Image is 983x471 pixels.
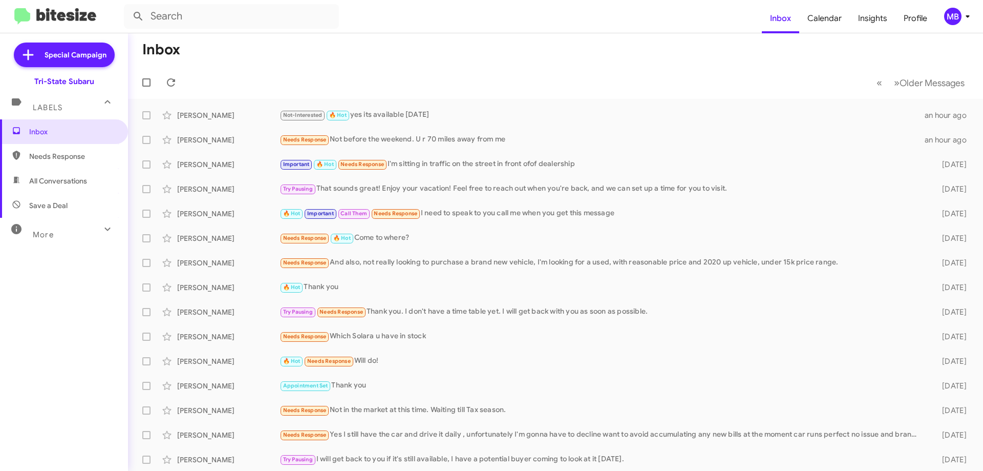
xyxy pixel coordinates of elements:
[283,333,327,340] span: Needs Response
[29,176,87,186] span: All Conversations
[177,356,280,366] div: [PERSON_NAME]
[177,381,280,391] div: [PERSON_NAME]
[926,209,975,219] div: [DATE]
[280,257,926,269] div: And also, not really looking to purchase a brand new vehicle, I'm looking for a used, with reason...
[926,455,975,465] div: [DATE]
[926,282,975,293] div: [DATE]
[177,430,280,440] div: [PERSON_NAME]
[177,110,280,120] div: [PERSON_NAME]
[283,161,310,168] span: Important
[280,281,926,293] div: Thank you
[283,136,327,143] span: Needs Response
[799,4,850,33] a: Calendar
[894,76,900,89] span: »
[283,358,301,364] span: 🔥 Hot
[374,210,417,217] span: Needs Response
[316,161,334,168] span: 🔥 Hot
[177,455,280,465] div: [PERSON_NAME]
[29,151,116,161] span: Needs Response
[283,432,327,438] span: Needs Response
[283,382,328,389] span: Appointment Set
[280,183,926,195] div: That sounds great! Enjoy your vacation! Feel free to reach out when you're back, and we can set u...
[926,405,975,416] div: [DATE]
[925,110,975,120] div: an hour ago
[283,456,313,463] span: Try Pausing
[124,4,339,29] input: Search
[280,109,925,121] div: yes its available [DATE]
[871,72,971,93] nav: Page navigation example
[177,233,280,243] div: [PERSON_NAME]
[283,235,327,241] span: Needs Response
[280,454,926,465] div: I will get back to you if it's still available, I have a potential buyer coming to look at it [DA...
[283,309,313,315] span: Try Pausing
[280,208,926,219] div: I need to speak to you call me when you get this message
[14,43,115,67] a: Special Campaign
[280,158,926,170] div: I'm sitting in traffic on the street in front ofof dealership
[280,380,926,392] div: Thank you
[926,430,975,440] div: [DATE]
[33,103,62,112] span: Labels
[340,161,384,168] span: Needs Response
[926,356,975,366] div: [DATE]
[944,8,961,25] div: MB
[142,42,180,58] h1: Inbox
[280,404,926,416] div: Not in the market at this time. Waiting till Tax season.
[762,4,799,33] a: Inbox
[280,306,926,318] div: Thank you. I don't have a time table yet. I will get back with you as soon as possible.
[283,112,323,118] span: Not-Interested
[283,210,301,217] span: 🔥 Hot
[283,259,327,266] span: Needs Response
[888,72,971,93] button: Next
[926,332,975,342] div: [DATE]
[33,230,54,239] span: More
[177,258,280,268] div: [PERSON_NAME]
[307,210,334,217] span: Important
[850,4,895,33] a: Insights
[280,134,925,146] div: Not before the weekend. U r 70 miles away from me
[177,405,280,416] div: [PERSON_NAME]
[926,258,975,268] div: [DATE]
[34,76,94,87] div: Tri-State Subaru
[177,135,280,145] div: [PERSON_NAME]
[283,407,327,414] span: Needs Response
[280,331,926,342] div: Which Solara u have in stock
[900,77,965,89] span: Older Messages
[895,4,935,33] a: Profile
[319,309,363,315] span: Needs Response
[283,186,313,192] span: Try Pausing
[283,284,301,291] span: 🔥 Hot
[935,8,972,25] button: MB
[45,50,106,60] span: Special Campaign
[280,429,926,441] div: Yes I still have the car and drive it daily , unfortunately I'm gonna have to decline want to avo...
[877,76,882,89] span: «
[177,307,280,317] div: [PERSON_NAME]
[925,135,975,145] div: an hour ago
[177,159,280,170] div: [PERSON_NAME]
[177,209,280,219] div: [PERSON_NAME]
[329,112,347,118] span: 🔥 Hot
[926,159,975,170] div: [DATE]
[280,232,926,244] div: Come to where?
[926,233,975,243] div: [DATE]
[280,355,926,367] div: Will do!
[926,184,975,194] div: [DATE]
[926,381,975,391] div: [DATE]
[177,184,280,194] div: [PERSON_NAME]
[177,282,280,293] div: [PERSON_NAME]
[870,72,888,93] button: Previous
[333,235,351,241] span: 🔥 Hot
[177,332,280,342] div: [PERSON_NAME]
[29,127,116,137] span: Inbox
[340,210,367,217] span: Call Them
[29,200,68,211] span: Save a Deal
[926,307,975,317] div: [DATE]
[307,358,351,364] span: Needs Response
